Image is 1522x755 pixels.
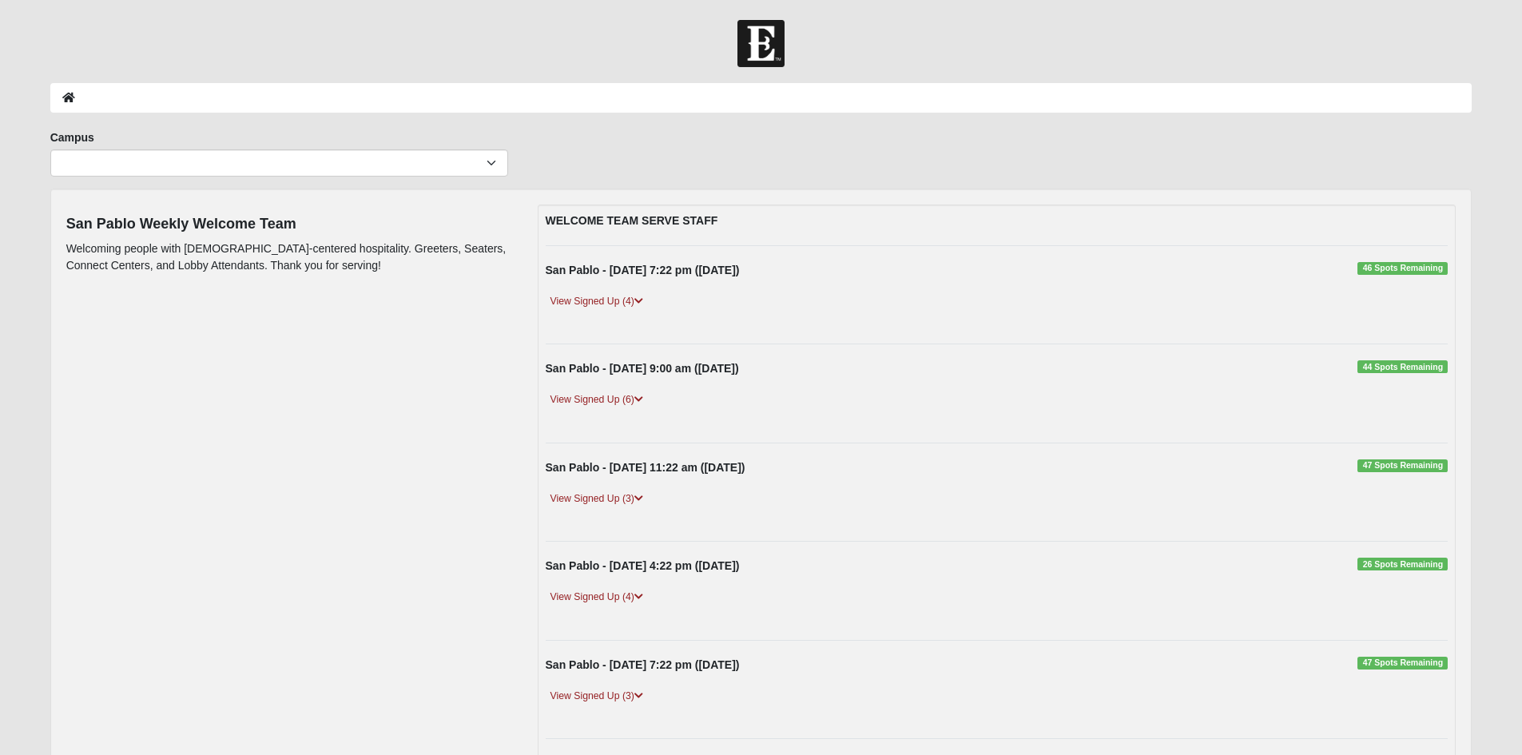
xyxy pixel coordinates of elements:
span: 46 Spots Remaining [1357,262,1448,275]
strong: San Pablo - [DATE] 7:22 pm ([DATE]) [546,264,740,276]
strong: San Pablo - [DATE] 11:22 am ([DATE]) [546,461,745,474]
h4: San Pablo Weekly Welcome Team [66,216,514,233]
strong: San Pablo - [DATE] 4:22 pm ([DATE]) [546,559,740,572]
a: View Signed Up (4) [546,293,648,310]
p: Welcoming people with [DEMOGRAPHIC_DATA]-centered hospitality. Greeters, Seaters, Connect Centers... [66,240,514,274]
strong: San Pablo - [DATE] 9:00 am ([DATE]) [546,362,739,375]
strong: San Pablo - [DATE] 7:22 pm ([DATE]) [546,658,740,671]
span: 47 Spots Remaining [1357,459,1448,472]
span: 47 Spots Remaining [1357,657,1448,670]
a: View Signed Up (6) [546,391,648,408]
label: Campus [50,129,94,145]
strong: WELCOME TEAM SERVE STAFF [546,214,718,227]
span: 26 Spots Remaining [1357,558,1448,570]
a: View Signed Up (3) [546,688,648,705]
a: View Signed Up (3) [546,491,648,507]
img: Church of Eleven22 Logo [737,20,785,67]
span: 44 Spots Remaining [1357,360,1448,373]
a: View Signed Up (4) [546,589,648,606]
